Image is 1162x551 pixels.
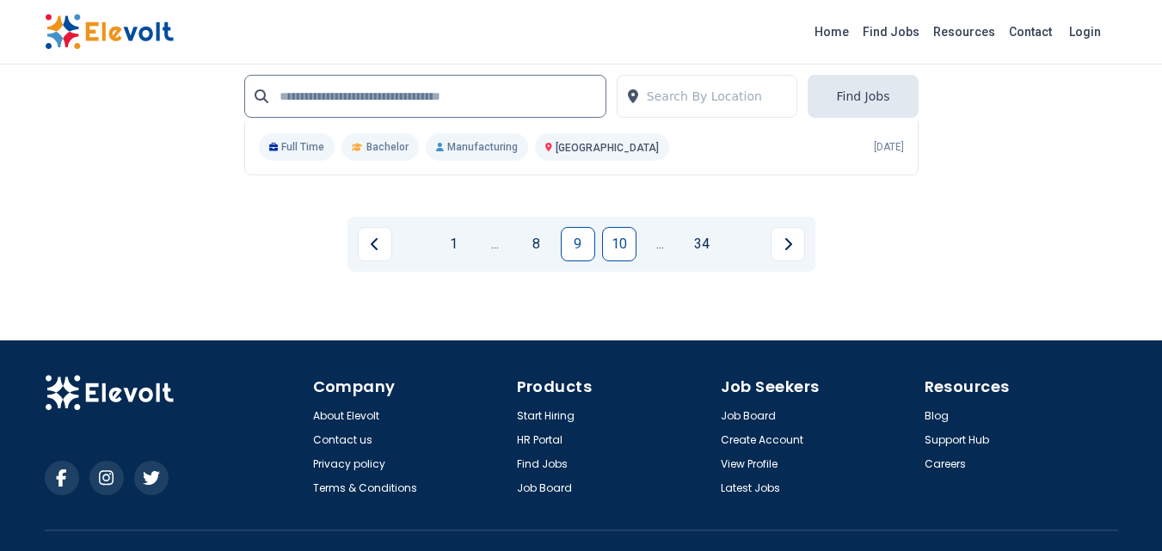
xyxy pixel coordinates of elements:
a: Start Hiring [517,409,575,423]
a: Previous page [358,227,392,261]
a: Jump backward [478,227,513,261]
a: Home [808,18,856,46]
a: Support Hub [925,433,989,447]
span: [GEOGRAPHIC_DATA] [556,142,659,154]
a: Careers [925,457,966,471]
a: HR Portal [517,433,563,447]
a: Resources [926,18,1002,46]
p: [DATE] [874,140,904,154]
a: Jump forward [643,227,678,261]
a: Find Jobs [856,18,926,46]
a: Contact us [313,433,372,447]
p: Manufacturing [426,133,528,161]
button: Find Jobs [808,75,918,118]
a: Find Jobs [517,457,568,471]
a: Page 10 [602,227,636,261]
h4: Products [517,375,710,399]
p: Full Time [259,133,335,161]
span: Bachelor [366,140,409,154]
a: Job Board [721,409,776,423]
a: Page 34 [685,227,719,261]
h4: Resources [925,375,1118,399]
a: Page 1 [437,227,471,261]
a: Create Account [721,433,803,447]
ul: Pagination [358,227,805,261]
a: View Profile [721,457,778,471]
h4: Company [313,375,507,399]
a: About Elevolt [313,409,379,423]
iframe: Chat Widget [1076,468,1162,551]
img: Elevolt [45,14,174,50]
a: Next page [771,227,805,261]
img: Elevolt [45,375,174,411]
a: Terms & Conditions [313,481,417,495]
a: Login [1059,15,1111,49]
a: Blog [925,409,949,423]
a: Page 8 [520,227,554,261]
a: Contact [1002,18,1059,46]
h4: Job Seekers [721,375,914,399]
a: Latest Jobs [721,481,780,495]
a: Privacy policy [313,457,385,471]
a: Page 9 is your current page [561,227,595,261]
a: Job Board [517,481,572,495]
